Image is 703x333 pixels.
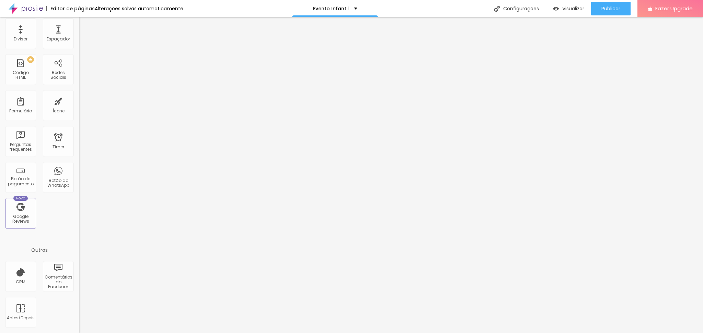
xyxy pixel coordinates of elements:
[45,275,72,289] div: Comentários do Facebook
[46,6,95,11] div: Editor de páginas
[655,5,693,11] span: Fazer Upgrade
[601,6,620,11] span: Publicar
[562,6,584,11] span: Visualizar
[7,70,34,80] div: Código HTML
[14,37,27,41] div: Divisor
[494,6,500,12] img: Icone
[9,109,32,113] div: Formulário
[7,176,34,186] div: Botão de pagamento
[53,109,65,113] div: Ícone
[79,17,703,333] iframe: Editor
[591,2,631,15] button: Publicar
[45,70,72,80] div: Redes Sociais
[7,214,34,224] div: Google Reviews
[95,6,183,11] div: Alterações salvas automaticamente
[553,6,559,12] img: view-1.svg
[47,37,70,41] div: Espaçador
[53,145,64,149] div: Timer
[16,280,25,284] div: CRM
[13,196,28,201] div: Novo
[7,142,34,152] div: Perguntas frequentes
[546,2,591,15] button: Visualizar
[313,6,349,11] p: Evento Infantil
[7,316,34,320] div: Antes/Depois
[45,178,72,188] div: Botão do WhatsApp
